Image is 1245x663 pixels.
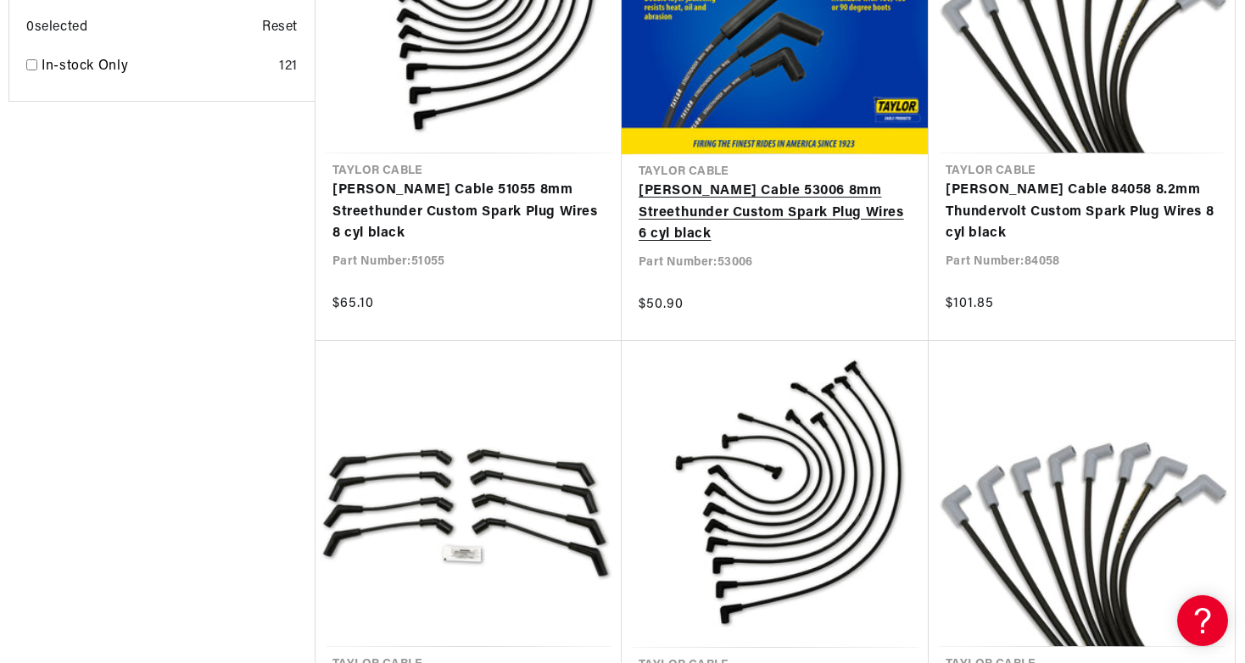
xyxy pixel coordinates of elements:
[26,17,87,39] span: 0 selected
[946,180,1218,245] a: [PERSON_NAME] Cable 84058 8.2mm Thundervolt Custom Spark Plug Wires 8 cyl black
[262,17,298,39] span: Reset
[279,56,298,78] div: 121
[332,180,605,245] a: [PERSON_NAME] Cable 51055 8mm Streethunder Custom Spark Plug Wires 8 cyl black
[42,56,272,78] a: In-stock Only
[639,181,912,246] a: [PERSON_NAME] Cable 53006 8mm Streethunder Custom Spark Plug Wires 6 cyl black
